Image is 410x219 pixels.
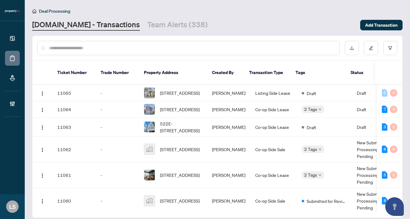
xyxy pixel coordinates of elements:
td: New Submission - Processing Pending [352,137,398,162]
span: [STREET_ADDRESS] [160,106,200,113]
div: 7 [382,106,387,113]
span: Deal Processing [39,8,70,14]
td: - [96,162,139,188]
th: Trade Number [96,61,139,85]
span: home [32,9,37,13]
img: logo [5,9,20,13]
button: Open asap [385,197,404,216]
img: Logo [40,173,45,178]
td: Co-op Side Lease [250,118,297,137]
button: Logo [37,170,47,180]
span: Submitted for Review [307,198,347,204]
img: thumbnail-img [144,88,155,98]
th: Tags [291,61,346,85]
span: [PERSON_NAME] [212,172,245,178]
td: 11061 [52,162,96,188]
td: 11060 [52,188,96,214]
img: thumbnail-img [144,144,155,155]
span: [STREET_ADDRESS] [160,90,200,96]
span: filter [388,46,392,50]
span: [PERSON_NAME] [212,124,245,130]
img: thumbnail-img [144,122,155,132]
div: 8 [382,197,387,204]
button: Logo [37,104,47,114]
span: [STREET_ADDRESS] [160,146,200,153]
div: 8 [382,146,387,153]
div: 0 [390,146,397,153]
td: Co-op Side Sale [250,188,297,214]
th: Status [346,61,392,85]
td: - [96,85,139,101]
div: 0 [382,89,387,97]
td: Co-op Side Lease [250,162,297,188]
td: Draft [352,118,398,137]
button: download [345,41,359,55]
td: 11065 [52,85,96,101]
img: thumbnail-img [144,170,155,180]
div: 5 [382,171,387,179]
td: - [96,188,139,214]
span: Add Transaction [365,20,398,30]
th: Created By [207,61,244,85]
td: 11064 [52,101,96,118]
span: down [318,173,322,177]
th: Ticket Number [52,61,96,85]
span: 522E-[STREET_ADDRESS] [160,120,202,134]
span: Draft [307,124,316,131]
span: download [350,46,354,50]
button: Logo [37,196,47,206]
td: New Submission - Processing Pending [352,188,398,214]
img: thumbnail-img [144,195,155,206]
img: Logo [40,199,45,204]
div: 0 [390,106,397,113]
td: Co-op Side Lease [250,101,297,118]
span: [PERSON_NAME] [212,107,245,112]
span: [PERSON_NAME] [212,198,245,204]
button: edit [364,41,378,55]
td: - [96,101,139,118]
span: 2 Tags [304,171,317,178]
img: Logo [40,107,45,112]
img: Logo [40,91,45,96]
th: Property Address [139,61,207,85]
span: [STREET_ADDRESS] [160,197,200,204]
span: [STREET_ADDRESS] [160,172,200,178]
div: 0 [390,197,397,204]
img: Logo [40,125,45,130]
td: 11062 [52,137,96,162]
button: Logo [37,122,47,132]
span: [PERSON_NAME] [212,147,245,152]
button: Add Transaction [360,20,403,30]
div: 3 [382,123,387,131]
a: Team Alerts (338) [147,20,208,31]
span: edit [369,46,373,50]
div: 0 [390,89,397,97]
td: - [96,118,139,137]
td: Listing Side Lease [250,85,297,101]
div: 0 [390,171,397,179]
button: filter [383,41,397,55]
td: 11063 [52,118,96,137]
span: [PERSON_NAME] [212,90,245,96]
span: 2 Tags [304,146,317,153]
td: Draft [352,101,398,118]
img: Logo [40,147,45,152]
td: New Submission - Processing Pending [352,162,398,188]
div: 0 [390,123,397,131]
span: 2 Tags [304,106,317,113]
button: Logo [37,144,47,154]
span: LS [9,202,16,211]
img: thumbnail-img [144,104,155,115]
span: Draft [307,90,316,97]
th: Transaction Type [244,61,291,85]
button: Logo [37,88,47,98]
span: down [318,108,322,111]
td: - [96,137,139,162]
td: Draft [352,85,398,101]
span: down [318,148,322,151]
a: [DOMAIN_NAME] - Transactions [32,20,140,31]
td: Co-op Side Sale [250,137,297,162]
